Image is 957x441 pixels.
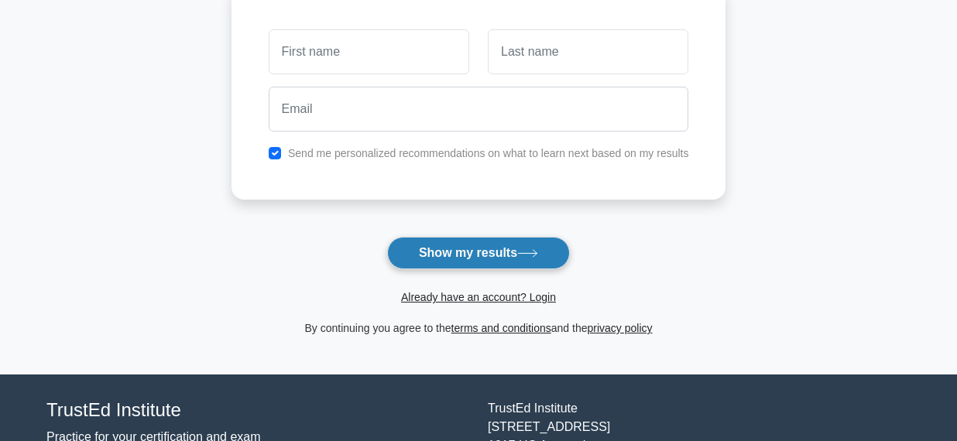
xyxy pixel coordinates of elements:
h4: TrustEd Institute [46,399,469,422]
label: Send me personalized recommendations on what to learn next based on my results [288,147,689,159]
input: Last name [488,29,688,74]
button: Show my results [387,237,570,269]
a: privacy policy [588,322,653,334]
a: terms and conditions [451,322,551,334]
input: Email [269,87,689,132]
a: Already have an account? Login [401,291,556,303]
input: First name [269,29,469,74]
div: By continuing you agree to the and the [222,319,736,337]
